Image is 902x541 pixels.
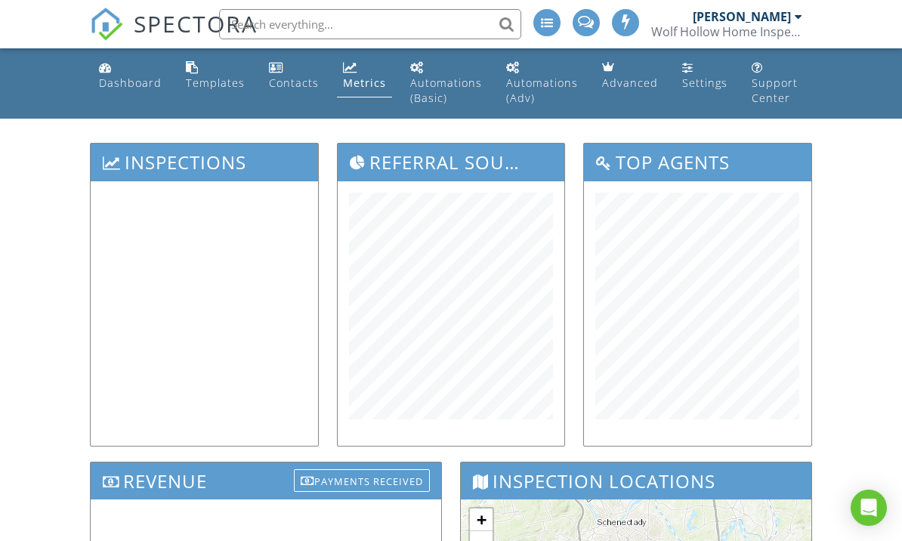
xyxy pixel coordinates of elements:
[404,54,488,113] a: Automations (Basic)
[91,144,317,181] h3: Inspections
[294,469,430,492] div: Payments Received
[294,466,430,491] a: Payments Received
[500,54,584,113] a: Automations (Advanced)
[596,54,664,97] a: Advanced
[338,144,564,181] h3: Referral Sources
[752,76,798,105] div: Support Center
[693,9,791,24] div: [PERSON_NAME]
[584,144,811,181] h3: Top Agents
[219,9,521,39] input: Search everything...
[602,76,658,90] div: Advanced
[506,76,578,105] div: Automations (Adv)
[343,76,386,90] div: Metrics
[746,54,808,113] a: Support Center
[470,509,493,531] a: Zoom in
[90,8,123,41] img: The Best Home Inspection Software - Spectora
[676,54,734,97] a: Settings
[90,20,258,52] a: SPECTORA
[651,24,802,39] div: Wolf Hollow Home Inspections
[269,76,319,90] div: Contacts
[682,76,727,90] div: Settings
[186,76,245,90] div: Templates
[93,54,168,97] a: Dashboard
[99,76,162,90] div: Dashboard
[91,462,441,499] h3: Revenue
[410,76,482,105] div: Automations (Basic)
[134,8,258,39] span: SPECTORA
[461,462,811,499] h3: Inspection Locations
[337,54,392,97] a: Metrics
[851,490,887,526] div: Open Intercom Messenger
[263,54,325,97] a: Contacts
[180,54,251,97] a: Templates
